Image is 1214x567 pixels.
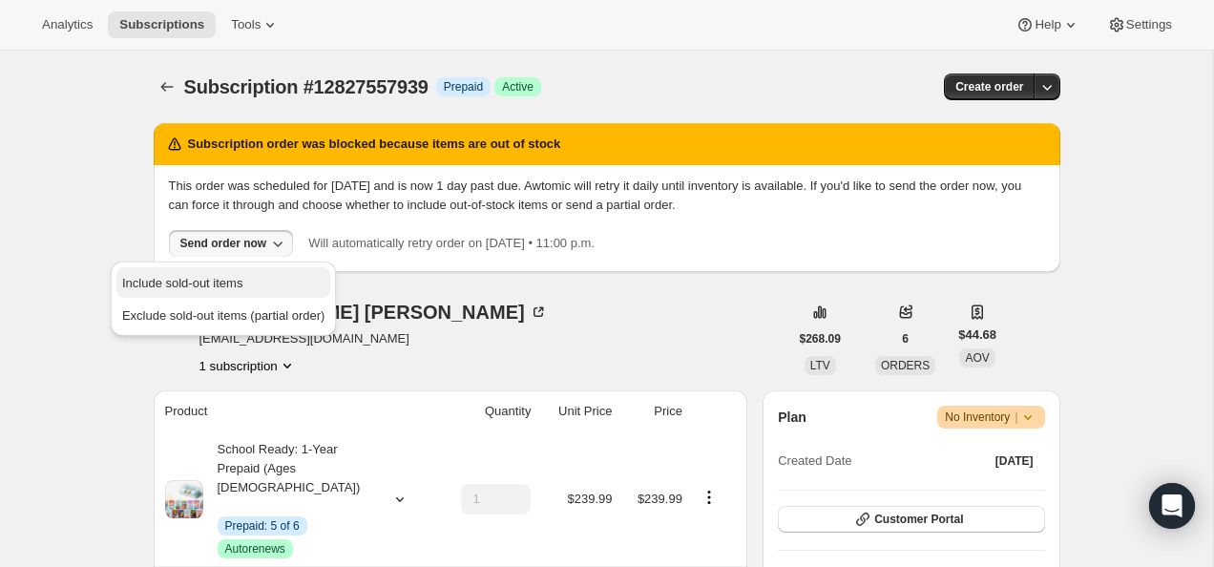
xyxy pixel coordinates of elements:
[188,135,561,154] h2: Subscription order was blocked because items are out of stock
[778,451,851,471] span: Created Date
[184,76,429,97] span: Subscription #12827557939
[984,448,1045,474] button: [DATE]
[945,408,1036,427] span: No Inventory
[1035,17,1060,32] span: Help
[638,492,682,506] span: $239.99
[778,408,806,427] h2: Plan
[955,79,1023,94] span: Create order
[567,492,612,506] span: $239.99
[199,329,548,348] span: [EMAIL_ADDRESS][DOMAIN_NAME]
[536,390,617,432] th: Unit Price
[42,17,93,32] span: Analytics
[199,356,297,375] button: Product actions
[965,351,989,365] span: AOV
[1015,409,1017,425] span: |
[169,230,294,257] button: Send order now
[995,453,1034,469] span: [DATE]
[958,325,996,345] span: $44.68
[902,331,909,346] span: 6
[122,308,324,323] span: Exclude sold-out items (partial order)
[231,17,261,32] span: Tools
[810,359,830,372] span: LTV
[788,325,852,352] button: $268.09
[220,11,291,38] button: Tools
[31,11,104,38] button: Analytics
[800,331,841,346] span: $268.09
[154,73,180,100] button: Subscriptions
[225,518,300,534] span: Prepaid: 5 of 6
[1004,11,1091,38] button: Help
[1149,483,1195,529] div: Open Intercom Messenger
[617,390,687,432] th: Price
[890,325,920,352] button: 6
[199,303,548,322] div: [PERSON_NAME] [PERSON_NAME]
[108,11,216,38] button: Subscriptions
[169,177,1045,215] p: This order was scheduled for [DATE] and is now 1 day past due. Awtomic will retry it daily until ...
[165,480,203,518] img: product img
[225,541,285,556] span: Autorenews
[694,487,724,508] button: Product actions
[180,236,267,251] div: Send order now
[122,276,242,290] span: Include sold-out items
[154,390,436,432] th: Product
[444,79,483,94] span: Prepaid
[308,234,595,253] p: Will automatically retry order on [DATE] • 11:00 p.m.
[944,73,1035,100] button: Create order
[436,390,537,432] th: Quantity
[1126,17,1172,32] span: Settings
[502,79,534,94] span: Active
[1096,11,1183,38] button: Settings
[778,506,1044,533] button: Customer Portal
[203,440,375,558] div: School Ready: 1-Year Prepaid (Ages [DEMOGRAPHIC_DATA])
[881,359,930,372] span: ORDERS
[119,17,204,32] span: Subscriptions
[874,512,963,527] span: Customer Portal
